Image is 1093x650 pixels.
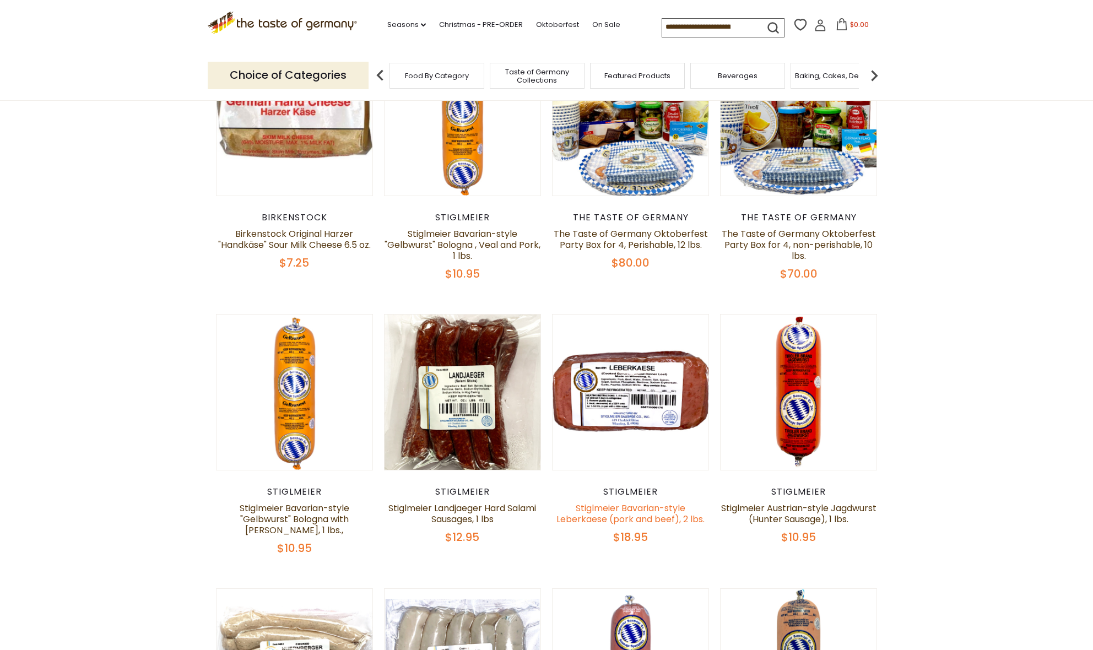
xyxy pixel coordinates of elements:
[439,19,523,31] a: Christmas - PRE-ORDER
[720,486,877,497] div: Stiglmeier
[554,227,708,251] a: The Taste of Germany Oktoberfest Party Box for 4, Perishable, 12 lbs.
[240,502,349,537] a: Stiglmeier Bavarian-style "Gelbwurst" Bologna with [PERSON_NAME], 1 lbs.,
[795,72,880,80] a: Baking, Cakes, Desserts
[721,315,876,470] img: Stiglmeier Austrian-style Jagdwurst (Hunter Sausage), 1 lbs.
[385,315,540,470] img: Stiglmeier Landjaeger Hard Salami Sausages, 1 lbs
[718,72,757,80] a: Beverages
[720,212,877,223] div: The Taste of Germany
[387,19,426,31] a: Seasons
[850,20,869,29] span: $0.00
[721,502,876,526] a: Stiglmeier Austrian-style Jagdwurst (Hunter Sausage), 1 lbs.
[369,64,391,86] img: previous arrow
[493,68,581,84] a: Taste of Germany Collections
[781,529,816,545] span: $10.95
[385,40,540,196] img: Stiglmeier Bavarian-style "Gelbwurst" Bologna , Veal and Pork, 1 lbs.
[445,266,480,281] span: $10.95
[604,72,670,80] a: Featured Products
[445,529,479,545] span: $12.95
[405,72,469,80] a: Food By Category
[208,62,369,89] p: Choice of Categories
[553,40,708,196] img: The Taste of Germany Oktoberfest Party Box for 4, Perishable, 12 lbs.
[863,64,885,86] img: next arrow
[613,529,648,545] span: $18.95
[279,255,309,270] span: $7.25
[536,19,579,31] a: Oktoberfest
[829,18,875,35] button: $0.00
[592,19,620,31] a: On Sale
[612,255,650,270] span: $80.00
[722,227,876,262] a: The Taste of Germany Oktoberfest Party Box for 4, non-perishable, 10 lbs.
[385,227,540,262] a: Stiglmeier Bavarian-style "Gelbwurst" Bologna , Veal and Pork, 1 lbs.
[721,40,876,196] img: The Taste of Germany Oktoberfest Party Box for 4, non-perishable, 10 lbs.
[217,315,372,470] img: Stiglmeier Bavarian-style "Gelbwurst" Bologna with Parsley, 1 lbs.,
[388,502,536,526] a: Stiglmeier Landjaeger Hard Salami Sausages, 1 lbs
[384,486,541,497] div: Stiglmeier
[217,40,372,196] img: Birkenstock Original Harzer "Handkäse" Sour Milk Cheese 6.5 oz.
[277,540,312,556] span: $10.95
[552,212,709,223] div: The Taste of Germany
[553,315,708,470] img: Stiglmeier Bavarian-style Leberkaese (pork and beef), 2 lbs.
[216,486,373,497] div: Stiglmeier
[216,212,373,223] div: Birkenstock
[218,227,371,251] a: Birkenstock Original Harzer "Handkäse" Sour Milk Cheese 6.5 oz.
[384,212,541,223] div: Stiglmeier
[780,266,818,281] span: $70.00
[556,502,705,526] a: Stiglmeier Bavarian-style Leberkaese (pork and beef), 2 lbs.
[552,486,709,497] div: Stiglmeier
